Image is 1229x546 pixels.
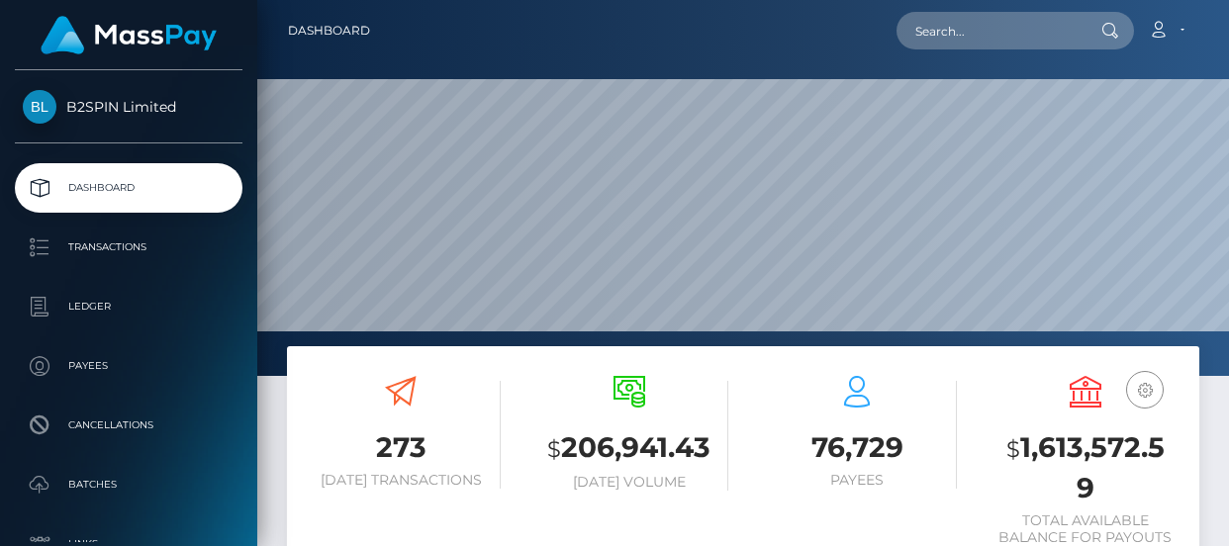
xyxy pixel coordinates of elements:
h3: 76,729 [758,428,957,467]
a: Batches [15,460,242,509]
small: $ [547,435,561,463]
p: Transactions [23,232,235,262]
small: $ [1006,435,1020,463]
p: Dashboard [23,173,235,203]
p: Cancellations [23,410,235,440]
a: Payees [15,341,242,391]
a: Dashboard [15,163,242,213]
h3: 1,613,572.59 [987,428,1185,507]
a: Ledger [15,282,242,331]
h6: [DATE] Volume [530,474,729,491]
img: B2SPIN Limited [23,90,56,124]
a: Dashboard [288,10,370,51]
img: MassPay Logo [41,16,217,54]
h3: 206,941.43 [530,428,729,469]
input: Search... [897,12,1083,49]
span: B2SPIN Limited [15,98,242,116]
h6: Total Available Balance for Payouts [987,512,1185,546]
p: Ledger [23,292,235,321]
h6: [DATE] Transactions [302,472,501,489]
a: Cancellations [15,401,242,450]
h3: 273 [302,428,501,467]
p: Batches [23,470,235,500]
h6: Payees [758,472,957,489]
p: Payees [23,351,235,381]
a: Transactions [15,223,242,272]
